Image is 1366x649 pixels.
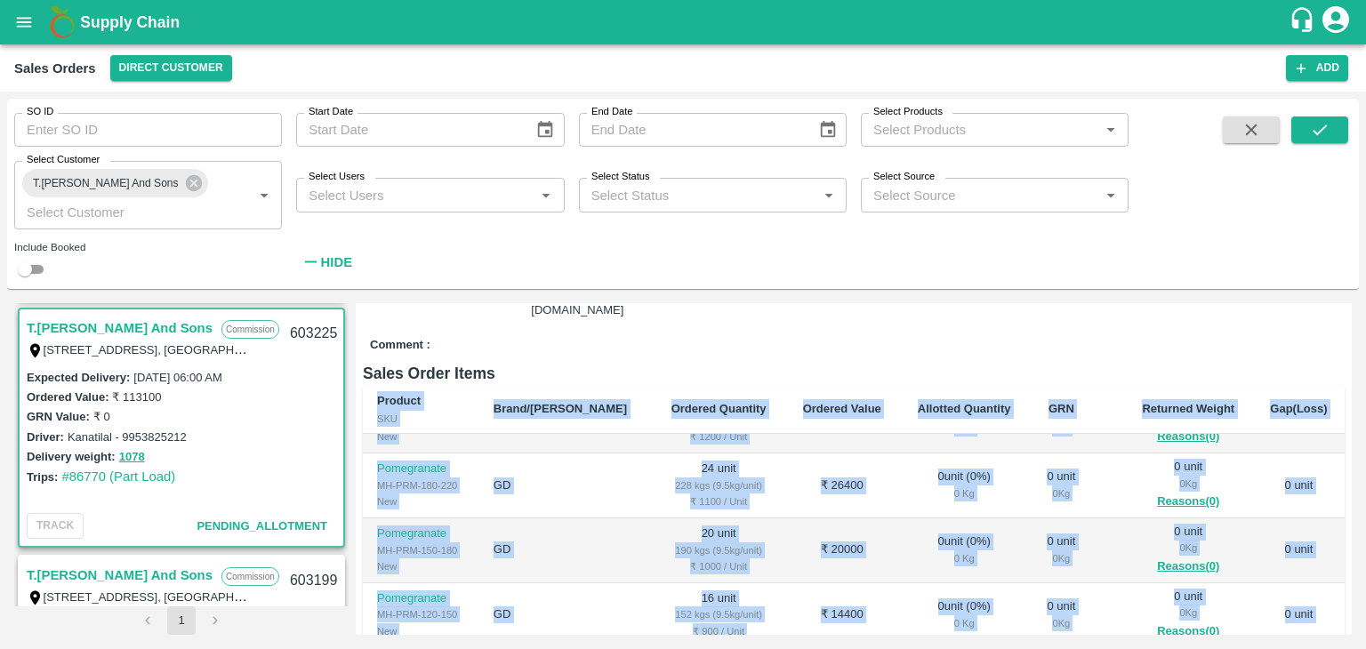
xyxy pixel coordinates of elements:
[61,469,175,484] a: #86770 (Part Load)
[1138,540,1239,556] div: 0 Kg
[1138,476,1239,492] div: 0 Kg
[14,57,96,80] div: Sales Orders
[913,485,1015,501] div: 0 Kg
[667,623,771,639] div: ₹ 900 / Unit
[866,118,1094,141] input: Select Products
[377,558,465,574] div: New
[1138,621,1239,642] button: Reasons(0)
[913,615,1015,631] div: 0 Kg
[27,316,213,340] a: T.[PERSON_NAME] And Sons
[1320,4,1352,41] div: account of current user
[27,410,90,423] label: GRN Value:
[785,518,900,583] td: ₹ 20000
[377,429,465,445] div: New
[913,533,1015,566] div: 0 unit ( 0 %)
[1138,427,1239,447] button: Reasons(0)
[279,313,348,355] div: 603225
[27,564,213,587] a: T.[PERSON_NAME] And Sons
[321,255,352,269] strong: Hide
[1142,402,1234,415] b: Returned Weight
[27,371,130,384] label: Expected Delivery :
[377,590,465,607] p: Pomegranate
[1138,492,1239,512] button: Reasons(0)
[197,519,327,533] span: Pending_Allotment
[667,429,771,445] div: ₹ 1200 / Unit
[253,184,276,207] button: Open
[1253,453,1345,518] td: 0 unit
[873,105,943,119] label: Select Products
[671,402,767,415] b: Ordered Quantity
[1138,459,1239,512] div: 0 unit
[479,583,653,648] td: GD
[591,170,650,184] label: Select Status
[296,113,521,147] input: Start Date
[479,453,653,518] td: GD
[80,10,1289,35] a: Supply Chain
[377,623,465,639] div: New
[913,550,1015,566] div: 0 Kg
[27,390,108,404] label: Ordered Value:
[653,583,785,648] td: 16 unit
[27,105,53,119] label: SO ID
[1043,550,1079,566] div: 0 Kg
[93,410,110,423] label: ₹ 0
[1138,605,1239,621] div: 0 Kg
[1253,583,1345,648] td: 0 unit
[1043,485,1079,501] div: 0 Kg
[1138,524,1239,577] div: 0 unit
[44,342,583,357] label: [STREET_ADDRESS], [GEOGRAPHIC_DATA], [GEOGRAPHIC_DATA], 221007, [GEOGRAPHIC_DATA]
[133,371,221,384] label: [DATE] 06:00 AM
[80,13,180,31] b: Supply Chain
[44,4,80,40] img: logo
[22,169,208,197] div: T.[PERSON_NAME] And Sons
[377,525,465,542] p: Pomegranate
[27,450,116,463] label: Delivery weight:
[1043,533,1079,566] div: 0 unit
[811,113,845,147] button: Choose date
[363,361,1345,386] h6: Sales Order Items
[653,453,785,518] td: 24 unit
[377,606,465,622] div: MH-PRM-120-150
[301,183,529,206] input: Select Users
[27,153,100,167] label: Select Customer
[221,567,279,586] p: Commission
[1099,118,1122,141] button: Open
[27,430,64,444] label: Driver:
[112,390,161,404] label: ₹ 113100
[119,447,145,468] button: 1078
[803,402,881,415] b: Ordered Value
[14,113,282,147] input: Enter SO ID
[1043,598,1079,631] div: 0 unit
[377,493,465,509] div: New
[494,402,627,415] b: Brand/[PERSON_NAME]
[377,542,465,558] div: MH-PRM-150-180
[167,606,196,635] button: page 1
[279,560,348,602] div: 603199
[866,183,1094,206] input: Select Source
[1043,615,1079,631] div: 0 Kg
[528,113,562,147] button: Choose date
[1138,557,1239,577] button: Reasons(0)
[1138,589,1239,642] div: 0 unit
[584,183,812,206] input: Select Status
[20,200,224,223] input: Select Customer
[913,469,1015,501] div: 0 unit ( 0 %)
[785,453,900,518] td: ₹ 26400
[4,2,44,43] button: open drawer
[534,184,558,207] button: Open
[370,337,430,354] label: Comment :
[653,518,785,583] td: 20 unit
[1043,469,1079,501] div: 0 unit
[296,247,357,277] button: Hide
[579,113,804,147] input: End Date
[377,477,465,493] div: MH-PRM-180-220
[1253,518,1345,583] td: 0 unit
[1286,55,1348,81] button: Add
[1049,402,1074,415] b: GRN
[591,105,632,119] label: End Date
[1099,184,1122,207] button: Open
[913,598,1015,631] div: 0 unit ( 0 %)
[131,606,232,635] nav: pagination navigation
[309,105,353,119] label: Start Date
[110,55,232,81] button: Select DC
